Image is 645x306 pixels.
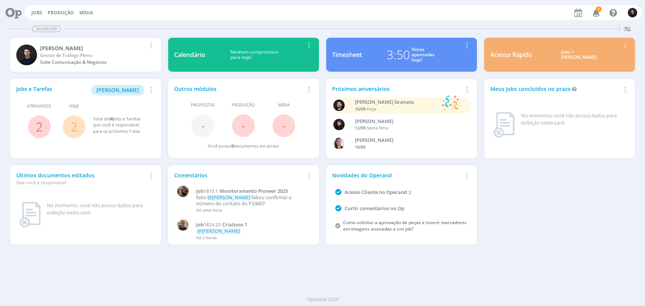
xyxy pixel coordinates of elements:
span: @[PERSON_NAME] [197,228,240,234]
a: 2 [36,118,43,135]
span: - [241,117,245,134]
img: B [333,100,345,111]
div: Meus Jobs concluídos no prazo [490,85,620,93]
div: 3:50 [387,46,410,64]
span: Hoje [69,103,79,109]
span: 0 [231,143,234,149]
div: Você possui documentos em atraso [208,143,279,149]
span: 12/09 [354,125,365,131]
span: 1824.23 [204,221,221,228]
div: Novidades do Operand [332,171,462,179]
img: C [628,8,637,17]
div: Luana da Silva de Andrade [354,118,461,125]
div: Jobs e Tarefas [16,85,146,95]
a: Acesso Cliente no Operand :) [345,189,411,195]
button: 7 [588,6,603,20]
div: Timesheet [332,50,362,59]
div: - [354,125,461,131]
span: 30 [109,116,113,121]
a: Mídia [79,9,93,16]
span: há uma hora [196,207,222,213]
div: Nenhum compromisso para hoje! [205,49,304,60]
span: @[PERSON_NAME] [207,194,250,201]
a: Timesheet3:50Horasapontadashoje! [326,38,477,72]
img: dashboard_not_found.png [493,112,515,138]
div: Comentários [174,171,304,179]
span: 19/09 [354,144,365,150]
a: Como solicitar a aprovação de peças e inserir marcadores em imagens anexadas a um job? [343,219,467,232]
p: feito faltou confirmar o número do contato do P33007 [196,195,309,206]
div: Gestor de Tráfego Pleno [40,52,146,59]
div: Sobe Comunicação & Negócios [40,59,146,66]
span: Propostas [191,102,215,108]
button: Jobs [29,10,45,16]
span: Hoje [367,106,376,112]
span: [PERSON_NAME] [96,86,139,94]
div: Total de Jobs e Tarefas que você é responsável para os próximos 7 dias [93,116,147,135]
span: Produção [232,102,255,108]
div: Calendário [174,50,205,59]
span: Atrasados [27,103,51,109]
div: Que você é responsável [16,179,146,186]
span: Monitoramento Pioneer 2025 [220,188,288,194]
div: Carlos Nunes [40,44,146,52]
div: Caroline Fagundes Pieczarka [354,137,461,144]
div: Jobs > [PERSON_NAME] [538,49,620,60]
span: 1815.1 [204,188,218,194]
img: C [333,138,345,149]
a: Job1824.23Criativos 1 [196,222,309,228]
span: Mídia [278,102,290,108]
div: Outros módulos [174,85,304,93]
span: 7 [596,6,602,12]
span: Dashboard [32,26,61,32]
span: 10/09 [354,106,365,112]
img: A [177,186,189,197]
span: - [201,117,205,134]
span: Criativos 1 [222,221,247,228]
a: Jobs [31,9,42,16]
div: Acesso Rápido [490,50,532,59]
a: Produção [48,9,74,16]
img: dashboard_not_found.png [19,202,41,228]
span: Sexta-feira [367,125,388,131]
span: há 2 horas [196,235,217,240]
button: Produção [45,10,76,16]
img: C [16,45,37,65]
a: C[PERSON_NAME]Gestor de Tráfego PlenoSobe Comunicação & Negócios [10,38,161,72]
div: Últimos documentos editados [16,171,146,186]
div: No momento, você não possui dados para exibição neste card. [47,202,152,217]
img: R [177,219,189,231]
a: Job1815.1Monitoramento Pioneer 2025 [196,188,309,194]
button: Mídia [77,10,95,16]
a: Curtir comentários no Op [345,205,404,212]
span: - [282,117,286,134]
button: [PERSON_NAME] [91,85,144,95]
a: 2 [71,118,77,135]
div: - [354,106,438,112]
div: Próximos aniversários [332,85,462,93]
div: Bruno Corralo Granata [354,98,438,106]
div: No momento, você não possui dados para exibição neste card. [521,112,626,127]
div: Horas apontadas hoje! [411,47,435,63]
a: [PERSON_NAME] [91,86,144,93]
button: C [627,6,637,19]
img: L [333,119,345,130]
